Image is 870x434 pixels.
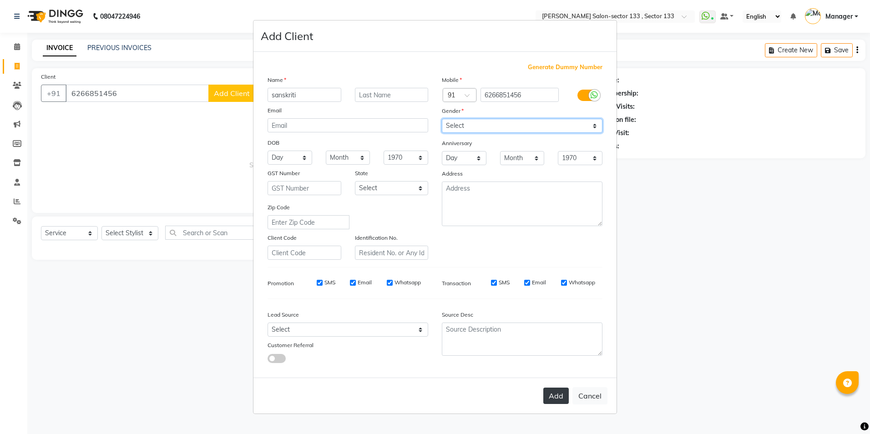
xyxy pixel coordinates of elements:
label: Transaction [442,279,471,288]
input: Enter Zip Code [268,215,349,229]
label: Promotion [268,279,294,288]
label: Identification No. [355,234,398,242]
label: Customer Referral [268,341,314,349]
label: State [355,169,368,177]
span: Generate Dummy Number [528,63,602,72]
label: Email [268,106,282,115]
input: Mobile [481,88,559,102]
label: Anniversary [442,139,472,147]
button: Add [543,388,569,404]
label: Whatsapp [395,278,421,287]
h4: Add Client [261,28,313,44]
input: Client Code [268,246,341,260]
label: Gender [442,107,464,115]
input: GST Number [268,181,341,195]
label: Address [442,170,463,178]
label: Client Code [268,234,297,242]
label: Mobile [442,76,462,84]
input: Email [268,118,428,132]
input: Resident No. or Any Id [355,246,429,260]
label: GST Number [268,169,300,177]
label: Lead Source [268,311,299,319]
label: Whatsapp [569,278,595,287]
label: Email [532,278,546,287]
label: Email [358,278,372,287]
input: Last Name [355,88,429,102]
input: First Name [268,88,341,102]
label: SMS [324,278,335,287]
label: SMS [499,278,510,287]
button: Cancel [572,387,607,404]
label: Source Desc [442,311,473,319]
label: Name [268,76,286,84]
label: DOB [268,139,279,147]
label: Zip Code [268,203,290,212]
